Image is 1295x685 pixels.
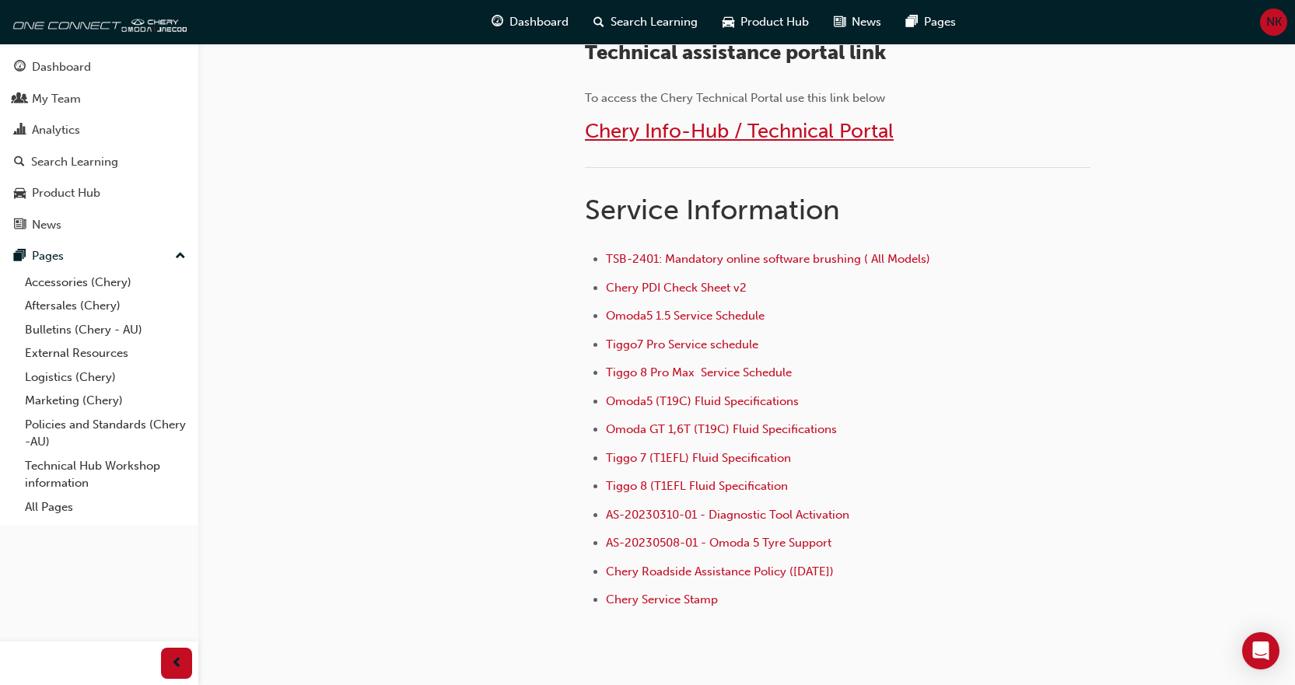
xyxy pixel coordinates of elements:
span: Pages [924,13,956,31]
a: pages-iconPages [894,6,968,38]
span: up-icon [175,246,186,267]
div: Pages [32,247,64,265]
a: Dashboard [6,53,192,82]
a: AS-20230310-01 - Diagnostic Tool Activation [606,508,849,522]
span: news-icon [14,218,26,232]
a: news-iconNews [821,6,894,38]
button: NK [1260,9,1287,36]
span: guage-icon [492,12,503,32]
a: News [6,211,192,239]
div: My Team [32,90,81,108]
span: search-icon [14,156,25,170]
a: Product Hub [6,179,192,208]
a: Policies and Standards (Chery -AU) [19,413,192,454]
a: Analytics [6,116,192,145]
span: To access the Chery Technical Portal use this link below [585,91,885,105]
a: Tiggo7 Pro Service schedule [606,337,758,351]
span: people-icon [14,93,26,107]
div: Search Learning [31,153,118,171]
a: My Team [6,85,192,114]
a: AS-20230508-01 - Omoda 5 Tyre Support [606,536,831,550]
span: chart-icon [14,124,26,138]
button: Pages [6,242,192,271]
a: Tiggo 8 Pro Max Service Schedule [606,365,792,379]
div: Analytics [32,121,80,139]
a: Chery Service Stamp [606,592,718,606]
span: Product Hub [740,13,809,31]
div: Product Hub [32,184,100,202]
a: Logistics (Chery) [19,365,192,390]
a: Accessories (Chery) [19,271,192,295]
span: Search Learning [611,13,698,31]
span: pages-icon [906,12,918,32]
span: Technical assistance portal link [585,40,886,65]
span: car-icon [14,187,26,201]
a: Chery Info-Hub / Technical Portal [585,119,894,143]
a: Omoda GT 1,6T (T19C) Fluid Specifications [606,422,837,436]
a: Chery Roadside Assistance Policy ([DATE]) [606,564,834,578]
img: oneconnect [8,6,187,37]
span: search-icon [593,12,604,32]
span: guage-icon [14,61,26,75]
span: prev-icon [171,654,183,673]
div: Open Intercom Messenger [1242,632,1279,669]
div: News [32,216,61,234]
a: Tiggo 7 (T1EFL) Fluid Specification [606,451,794,465]
a: Omoda5 (T19C) Fluid Specifications [606,394,799,408]
div: Dashboard [32,58,91,76]
button: DashboardMy TeamAnalyticsSearch LearningProduct HubNews [6,50,192,242]
a: All Pages [19,495,192,519]
span: pages-icon [14,250,26,264]
a: Marketing (Chery) [19,389,192,413]
a: car-iconProduct Hub [710,6,821,38]
span: NK [1266,13,1282,31]
a: Bulletins (Chery - AU) [19,318,192,342]
a: Technical Hub Workshop information [19,454,192,495]
span: Dashboard [509,13,569,31]
span: News [852,13,881,31]
a: TSB-2401: Mandatory online software brushing ( All Models) [606,252,930,266]
a: External Resources [19,341,192,365]
a: Aftersales (Chery) [19,294,192,318]
a: Search Learning [6,148,192,176]
a: Chery PDI Check Sheet v2 [606,281,747,295]
span: news-icon [834,12,845,32]
a: Omoda5 1.5 Service Schedule [606,309,765,323]
a: search-iconSearch Learning [581,6,710,38]
a: guage-iconDashboard [479,6,581,38]
span: Service Information [585,193,840,226]
a: Tiggo 8 (T1EFL Fluid Specification [606,479,788,493]
span: car-icon [723,12,734,32]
